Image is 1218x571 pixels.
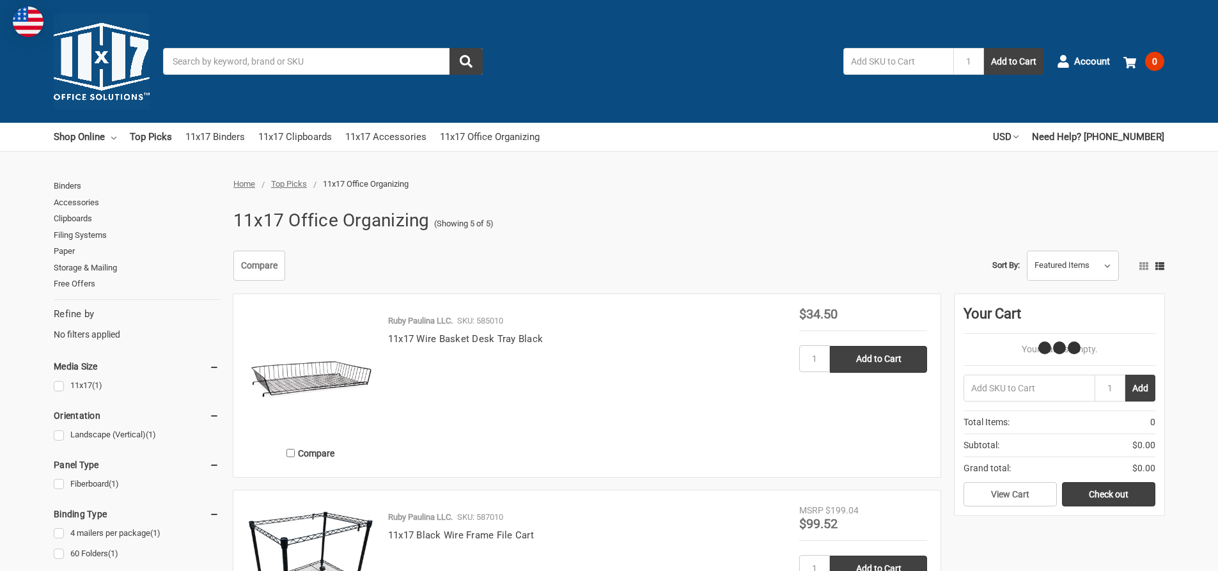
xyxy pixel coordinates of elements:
[150,528,160,538] span: (1)
[964,416,1010,429] span: Total Items:
[1132,439,1155,452] span: $0.00
[54,377,219,395] a: 11x17
[54,13,150,109] img: 11x17.com
[109,479,119,489] span: (1)
[54,426,219,444] a: Landscape (Vertical)
[993,123,1019,151] a: USD
[54,276,219,292] a: Free Offers
[258,123,332,151] a: 11x17 Clipboards
[825,505,859,515] span: $199.04
[388,315,453,327] p: Ruby Paulina LLC.
[54,194,219,211] a: Accessories
[1062,482,1155,506] a: Check out
[54,178,219,194] a: Binders
[799,306,838,322] span: $34.50
[984,48,1043,75] button: Add to Cart
[1132,462,1155,475] span: $0.00
[92,380,102,390] span: (1)
[964,375,1095,402] input: Add SKU to Cart
[233,251,285,281] a: Compare
[247,308,375,435] img: 11x17 Wire Basket Desk Tray Black
[54,260,219,276] a: Storage & Mailing
[964,462,1011,475] span: Grand total:
[457,511,503,524] p: SKU: 587010
[247,442,375,464] label: Compare
[1074,54,1110,69] span: Account
[1123,45,1164,78] a: 0
[163,48,483,75] input: Search by keyword, brand or SKU
[388,511,453,524] p: Ruby Paulina LLC.
[130,123,172,151] a: Top Picks
[1125,375,1155,402] button: Add
[286,449,295,457] input: Compare
[1032,123,1164,151] a: Need Help? [PHONE_NUMBER]
[964,439,999,452] span: Subtotal:
[964,303,1155,334] div: Your Cart
[108,549,118,558] span: (1)
[54,243,219,260] a: Paper
[388,529,534,541] a: 11x17 Black Wire Frame File Cart
[440,123,540,151] a: 11x17 Office Organizing
[271,179,307,189] a: Top Picks
[1150,416,1155,429] span: 0
[54,307,219,322] h5: Refine by
[799,504,824,517] div: MSRP
[323,179,409,189] span: 11x17 Office Organizing
[799,516,838,531] span: $99.52
[830,346,927,373] input: Add to Cart
[457,315,503,327] p: SKU: 585010
[54,408,219,423] h5: Orientation
[13,6,43,37] img: duty and tax information for United States
[1057,45,1110,78] a: Account
[964,343,1155,356] p: Your Cart Is Empty.
[1145,52,1164,71] span: 0
[233,204,430,237] h1: 11x17 Office Organizing
[54,457,219,473] h5: Panel Type
[843,48,953,75] input: Add SKU to Cart
[54,210,219,227] a: Clipboards
[54,307,219,341] div: No filters applied
[388,333,543,345] a: 11x17 Wire Basket Desk Tray Black
[964,482,1057,506] a: View Cart
[345,123,426,151] a: 11x17 Accessories
[54,359,219,374] h5: Media Size
[185,123,245,151] a: 11x17 Binders
[54,227,219,244] a: Filing Systems
[54,123,116,151] a: Shop Online
[233,179,255,189] a: Home
[434,217,494,230] span: (Showing 5 of 5)
[54,545,219,563] a: 60 Folders
[54,525,219,542] a: 4 mailers per package
[146,430,156,439] span: (1)
[54,506,219,522] h5: Binding Type
[54,476,219,493] a: Fiberboard
[992,256,1020,275] label: Sort By:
